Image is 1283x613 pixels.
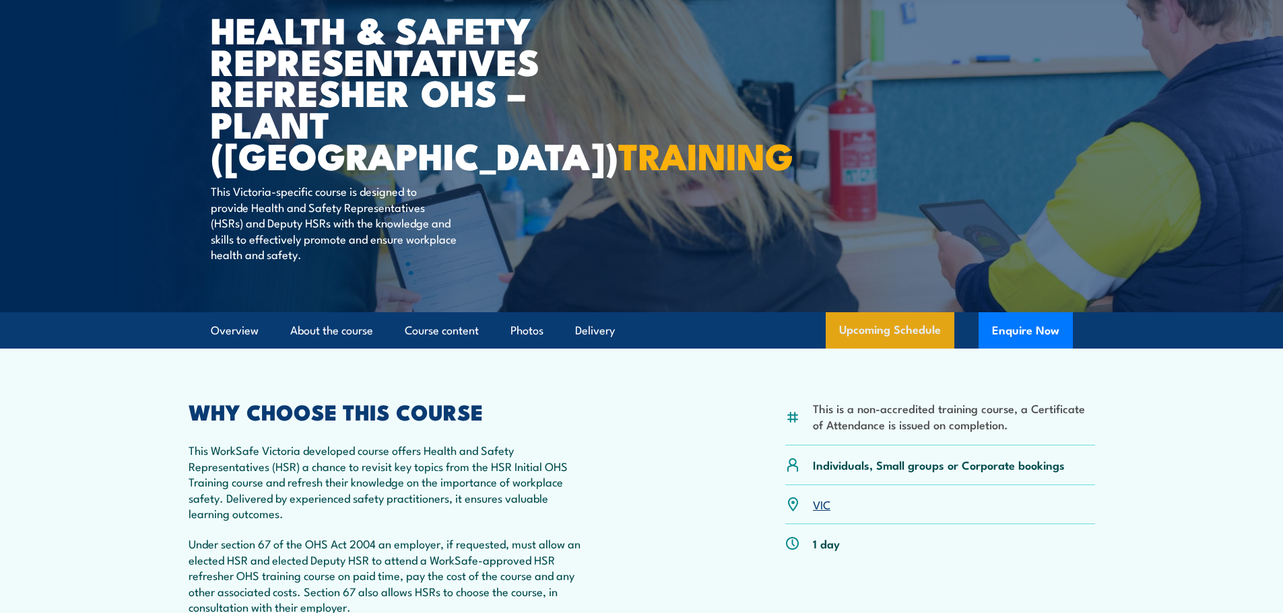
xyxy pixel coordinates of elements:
p: Individuals, Small groups or Corporate bookings [813,457,1065,472]
p: This WorkSafe Victoria developed course offers Health and Safety Representatives (HSR) a chance t... [189,442,582,521]
button: Enquire Now [979,312,1073,349]
a: Photos [511,313,544,349]
p: 1 day [813,536,840,551]
a: VIC [813,496,830,512]
a: About the course [290,313,373,349]
h1: Health & Safety Representatives Refresher OHS – Plant ([GEOGRAPHIC_DATA]) [211,13,544,171]
p: This Victoria-specific course is designed to provide Health and Safety Representatives (HSRs) and... [211,183,457,262]
a: Upcoming Schedule [826,312,954,349]
a: Delivery [575,313,615,349]
h2: WHY CHOOSE THIS COURSE [189,402,582,421]
a: Overview [211,313,259,349]
a: Course content [405,313,479,349]
strong: TRAINING [618,127,793,182]
li: This is a non-accredited training course, a Certificate of Attendance is issued on completion. [813,400,1095,432]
